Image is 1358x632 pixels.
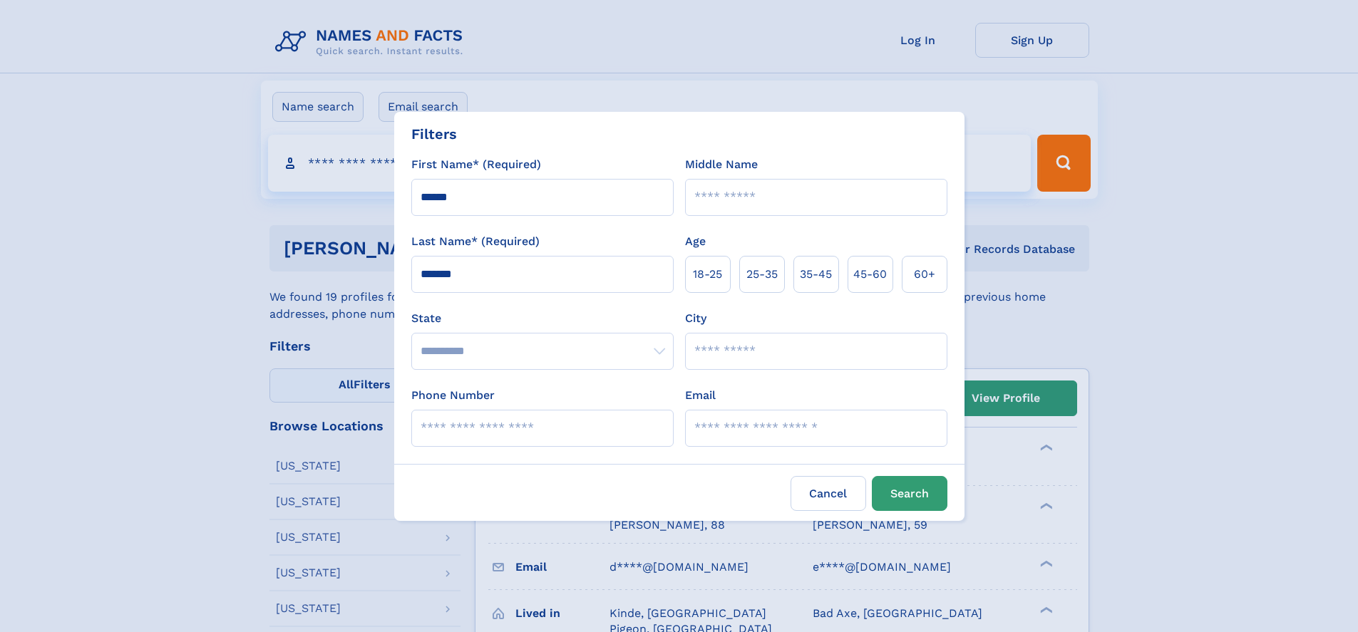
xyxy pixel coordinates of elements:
[693,266,722,283] span: 18‑25
[685,233,706,250] label: Age
[685,387,716,404] label: Email
[853,266,887,283] span: 45‑60
[411,156,541,173] label: First Name* (Required)
[411,123,457,145] div: Filters
[411,233,540,250] label: Last Name* (Required)
[411,387,495,404] label: Phone Number
[791,476,866,511] label: Cancel
[914,266,935,283] span: 60+
[872,476,947,511] button: Search
[411,310,674,327] label: State
[800,266,832,283] span: 35‑45
[746,266,778,283] span: 25‑35
[685,310,706,327] label: City
[685,156,758,173] label: Middle Name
